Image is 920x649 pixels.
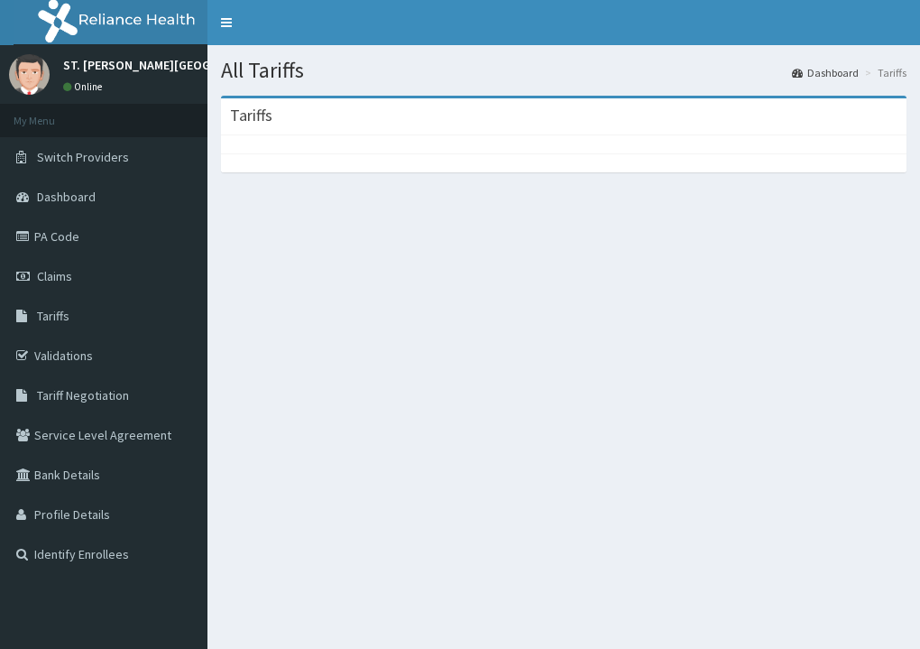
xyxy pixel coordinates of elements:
[37,189,96,205] span: Dashboard
[860,65,906,80] li: Tariffs
[63,80,106,93] a: Online
[63,59,290,71] p: ST. [PERSON_NAME][GEOGRAPHIC_DATA]
[230,107,272,124] h3: Tariffs
[37,387,129,403] span: Tariff Negotiation
[37,268,72,284] span: Claims
[37,308,69,324] span: Tariffs
[37,149,129,165] span: Switch Providers
[221,59,906,82] h1: All Tariffs
[9,54,50,95] img: User Image
[792,65,859,80] a: Dashboard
